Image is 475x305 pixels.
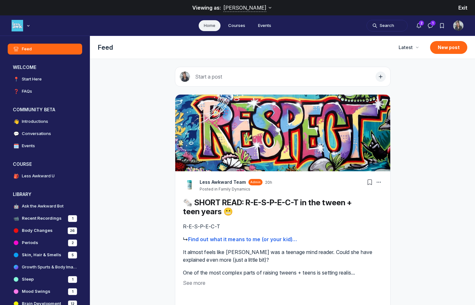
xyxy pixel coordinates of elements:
[22,252,61,258] h4: Skin, Hair & Smells
[68,215,77,222] div: 1
[8,189,82,199] button: LIBRARYCollapse space
[68,240,77,246] div: 2
[13,64,36,71] h3: WELCOME
[458,4,467,11] span: Exit
[13,106,55,113] h3: COMMUNITY BETA
[8,201,82,212] a: 🤖Ask the Awkward Bot
[90,36,475,59] header: Page Header
[365,178,374,187] button: Bookmarks
[253,20,276,31] a: Events
[183,223,383,230] p: R-E-S-P-E-C-T
[8,213,82,224] a: 📹Recent Recordings1
[22,203,64,209] h4: Ask the Awkward Bot
[22,288,50,295] h4: Mood Swings
[13,118,19,125] span: 👋
[8,128,82,139] a: 💬Conversations
[183,279,383,287] button: See more
[200,179,246,185] a: View Less Awkward Team profile
[22,131,51,137] h4: Conversations
[8,171,82,182] a: 🎒Less Awkward U
[183,198,352,216] a: 🗞️ SHORT READ: R-E-S-P-E-C-T in the tween + teen years 😬
[8,286,82,297] a: Mood Swings1
[8,262,82,273] a: Growth Spurts & Body Image
[22,143,35,149] h4: Events
[367,20,408,31] button: Search
[22,227,53,234] h4: Body Changes
[8,159,82,169] button: COURSECollapse space
[22,46,32,52] h4: Feed
[192,4,221,11] span: Viewing as:
[22,240,38,246] h4: Periods
[8,237,82,248] a: Periods2
[458,4,467,12] button: Exit
[8,116,82,127] a: 👋Introductions
[183,179,196,192] a: View Less Awkward Team profile
[175,95,390,171] img: post cover image
[13,131,19,137] span: 💬
[13,191,31,198] h3: LIBRARY
[8,250,82,260] a: Skin, Hair & Smells5
[13,143,19,149] span: 🗓️
[13,161,32,167] h3: COURSE
[250,180,261,184] span: Admin
[8,62,82,72] button: WELCOMECollapse space
[22,118,48,125] h4: Introductions
[68,276,77,283] div: 1
[8,140,82,151] a: 🗓️Events
[22,173,55,179] h4: Less Awkward U
[175,67,391,87] button: Start a post
[375,178,383,186] button: Post actions
[8,44,82,55] a: Feed
[223,4,266,11] span: [PERSON_NAME]
[8,105,82,115] button: COMMUNITY BETACollapse space
[13,215,19,222] span: 📹
[68,252,77,258] div: 5
[183,248,383,264] p: It almost feels like [PERSON_NAME] was a teenage mind reader. Could she have explained even more ...
[13,203,19,209] span: 🤖
[8,225,82,236] a: Body Changes26
[68,288,77,295] div: 1
[8,86,82,97] a: ❓FAQs
[188,236,297,242] a: Find out what it means to me (or your kid)…
[195,73,222,80] span: Start a post
[223,20,250,31] a: Courses
[22,88,32,95] h4: FAQs
[13,173,19,179] span: 🎒
[13,88,19,95] span: ❓
[8,74,82,85] a: 📍Start Here
[200,179,272,192] button: View Less Awkward Team profileAdmin20hPosted in Family Dynamics
[265,180,272,185] a: 20h
[223,4,274,12] button: Viewing as:
[13,76,19,82] span: 📍
[199,20,220,31] a: Home
[22,264,77,270] h4: Growth Spurts & Body Image
[183,236,188,242] strong: ↳
[8,274,82,285] a: Sleep1
[22,215,62,222] h4: Recent Recordings
[22,276,34,283] h4: Sleep
[68,227,77,234] div: 26
[22,76,42,82] h4: Start Here
[183,269,383,276] p: One of the most complex parts of raising tweens + teens is setting realis...
[200,187,250,192] button: Posted in Family Dynamics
